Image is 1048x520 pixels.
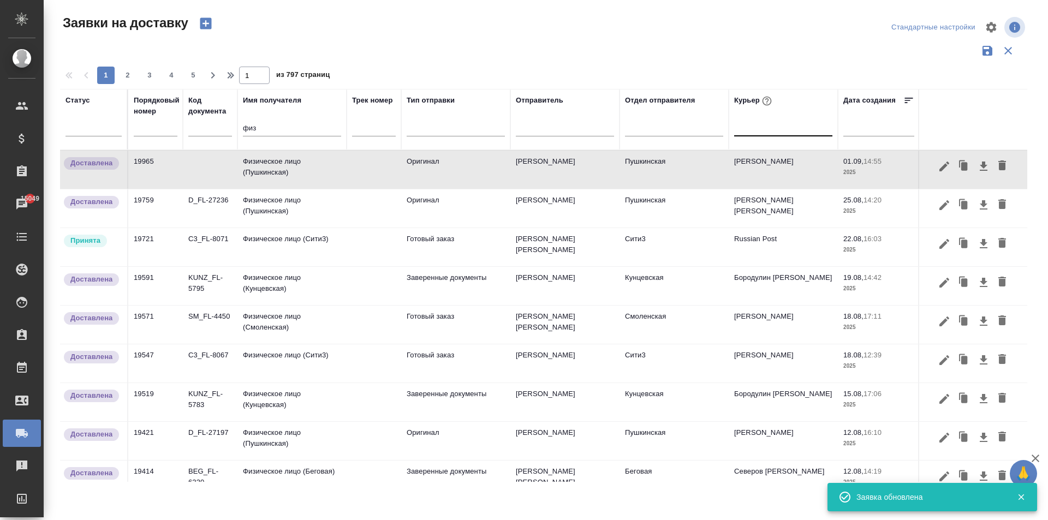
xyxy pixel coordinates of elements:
td: Физическое лицо (Беговая) [237,461,347,499]
td: Беговая [620,461,729,499]
div: Трек номер [352,95,393,106]
td: [PERSON_NAME] [510,267,620,305]
p: 17:06 [864,390,882,398]
td: Пушкинская [620,422,729,460]
button: При выборе курьера статус заявки автоматически поменяется на «Принята» [760,94,774,108]
td: Заверенные документы [401,383,510,421]
button: Удалить [993,388,1011,409]
td: C3_FL-8067 [183,344,237,382]
button: Удалить [993,427,1011,448]
td: 19591 [128,267,183,305]
button: Сбросить фильтры [998,40,1019,61]
button: Удалить [993,156,1011,177]
td: Заверенные документы [401,461,510,499]
p: 16:10 [864,428,882,437]
p: Доставлена [70,274,112,285]
div: Тип отправки [407,95,455,106]
p: 14:19 [864,467,882,475]
button: Редактировать [935,388,954,409]
td: Кунцевская [620,383,729,421]
div: Курьер назначен [63,234,122,248]
td: C3_FL-8071 [183,228,237,266]
button: 4 [163,67,180,84]
button: Сохранить фильтры [977,40,998,61]
button: Скачать [974,388,993,409]
p: Доставлена [70,196,112,207]
td: Смоленская [620,306,729,344]
td: Оригинал [401,189,510,228]
p: 01.09, [843,157,864,165]
p: 2025 [843,399,914,410]
button: Скачать [974,350,993,370]
button: Редактировать [935,234,954,254]
p: 16:03 [864,235,882,243]
button: Клонировать [954,466,974,487]
p: 25.08, [843,196,864,204]
td: Оригинал [401,422,510,460]
a: 15049 [3,190,41,218]
button: Клонировать [954,427,974,448]
p: 12:39 [864,351,882,359]
td: [PERSON_NAME] [510,344,620,382]
td: [PERSON_NAME] [PERSON_NAME] [729,189,838,228]
button: 5 [184,67,202,84]
td: 19965 [128,151,183,189]
p: 18.08, [843,312,864,320]
td: [PERSON_NAME] [729,306,838,344]
p: 19.08, [843,273,864,282]
div: Порядковый номер [134,95,180,117]
td: Готовый заказ [401,228,510,266]
p: Доставлена [70,390,112,401]
td: Физическое лицо (Кунцевская) [237,383,347,421]
span: 2 [119,70,136,81]
div: Отправитель [516,95,563,106]
p: 2025 [843,322,914,333]
td: Оригинал [401,151,510,189]
td: [PERSON_NAME] [510,151,620,189]
td: 19759 [128,189,183,228]
button: Удалить [993,234,1011,254]
button: Создать [193,14,219,33]
span: Посмотреть информацию [1004,17,1027,38]
p: Доставлена [70,313,112,324]
button: Клонировать [954,311,974,332]
p: Доставлена [70,351,112,362]
button: Скачать [974,311,993,332]
td: Северов [PERSON_NAME] [729,461,838,499]
button: Скачать [974,234,993,254]
span: из 797 страниц [276,68,330,84]
button: Клонировать [954,234,974,254]
td: 19547 [128,344,183,382]
span: 🙏 [1014,462,1033,485]
span: Заявки на доставку [60,14,188,32]
td: KUNZ_FL-5783 [183,383,237,421]
button: Редактировать [935,156,954,177]
button: Клонировать [954,388,974,409]
td: Физическое лицо (Сити3) [237,344,347,382]
button: 3 [141,67,158,84]
p: 2025 [843,206,914,217]
p: 15.08, [843,390,864,398]
button: Редактировать [935,466,954,487]
button: Редактировать [935,272,954,293]
div: Документы доставлены, фактическая дата доставки проставиться автоматически [63,195,122,210]
td: [PERSON_NAME] [510,189,620,228]
div: Документы доставлены, фактическая дата доставки проставиться автоматически [63,311,122,326]
span: 5 [184,70,202,81]
span: 3 [141,70,158,81]
div: Документы доставлены, фактическая дата доставки проставиться автоматически [63,156,122,171]
button: Редактировать [935,350,954,370]
div: Документы доставлены, фактическая дата доставки проставиться автоматически [63,427,122,442]
p: 2025 [843,283,914,294]
button: Скачать [974,195,993,216]
button: Клонировать [954,272,974,293]
div: Дата создания [843,95,896,106]
div: Курьер [734,94,774,108]
td: [PERSON_NAME] [729,422,838,460]
td: 19721 [128,228,183,266]
td: 19421 [128,422,183,460]
p: Принята [70,235,100,246]
p: 12.08, [843,428,864,437]
p: 14:42 [864,273,882,282]
td: [PERSON_NAME] [PERSON_NAME] [510,306,620,344]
